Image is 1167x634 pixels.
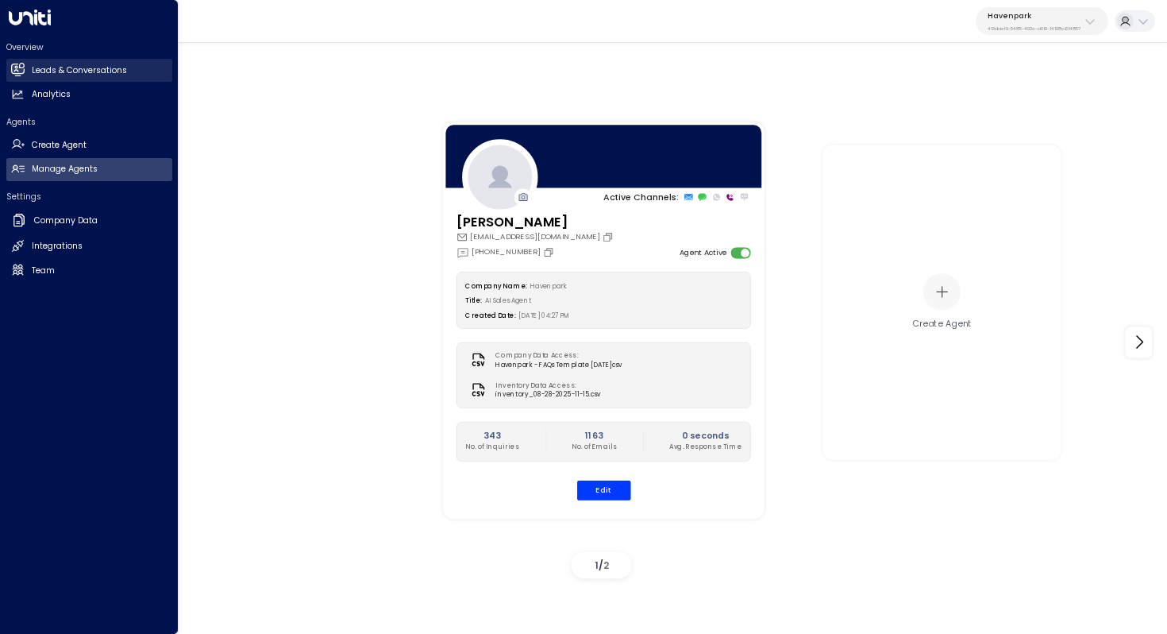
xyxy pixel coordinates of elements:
[6,116,172,128] h2: Agents
[595,559,599,572] span: 1
[6,83,172,106] a: Analytics
[669,430,741,443] h2: 0 seconds
[6,41,172,53] h2: Overview
[32,163,98,176] h2: Manage Agents
[669,443,741,452] p: Avg. Response Time
[572,552,631,578] div: /
[572,443,617,452] p: No. of Emails
[988,25,1080,32] p: 413dacf9-5485-402c-a519-14108c614857
[465,443,519,452] p: No. of Inquiries
[465,281,526,290] label: Company Name:
[465,311,515,320] label: Created Date:
[456,231,616,242] div: [EMAIL_ADDRESS][DOMAIN_NAME]
[34,215,98,227] h2: Company Data
[495,381,595,390] label: Inventory Data Access:
[603,191,679,203] p: Active Channels:
[6,235,172,258] a: Integrations
[6,259,172,282] a: Team
[6,133,172,157] a: Create Agent
[912,318,972,331] div: Create Agent
[6,191,172,203] h2: Settings
[456,245,557,258] div: [PHONE_NUMBER]
[32,139,87,152] h2: Create Agent
[976,7,1108,35] button: Havenpark413dacf9-5485-402c-a519-14108c614857
[6,208,172,234] a: Company Data
[495,360,622,369] span: Havenpark - FAQs Template [DATE]csv
[576,480,630,500] button: Edit
[485,296,532,305] span: AI Sales Agent
[6,158,172,181] a: Manage Agents
[32,88,71,101] h2: Analytics
[495,390,600,400] span: inventory_08-28-2025-11-15.csv
[543,246,557,257] button: Copy
[465,430,519,443] h2: 343
[32,64,127,77] h2: Leads & Conversations
[6,59,172,82] a: Leads & Conversations
[456,212,616,231] h3: [PERSON_NAME]
[603,559,609,572] span: 2
[32,265,55,277] h2: Team
[518,311,570,320] span: [DATE] 04:27 PM
[32,240,83,253] h2: Integrations
[495,350,617,360] label: Company Data Access:
[602,231,616,242] button: Copy
[572,430,617,443] h2: 1163
[988,11,1080,21] p: Havenpark
[530,281,567,290] span: Havenpark
[679,247,726,258] label: Agent Active
[465,296,482,305] label: Title:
